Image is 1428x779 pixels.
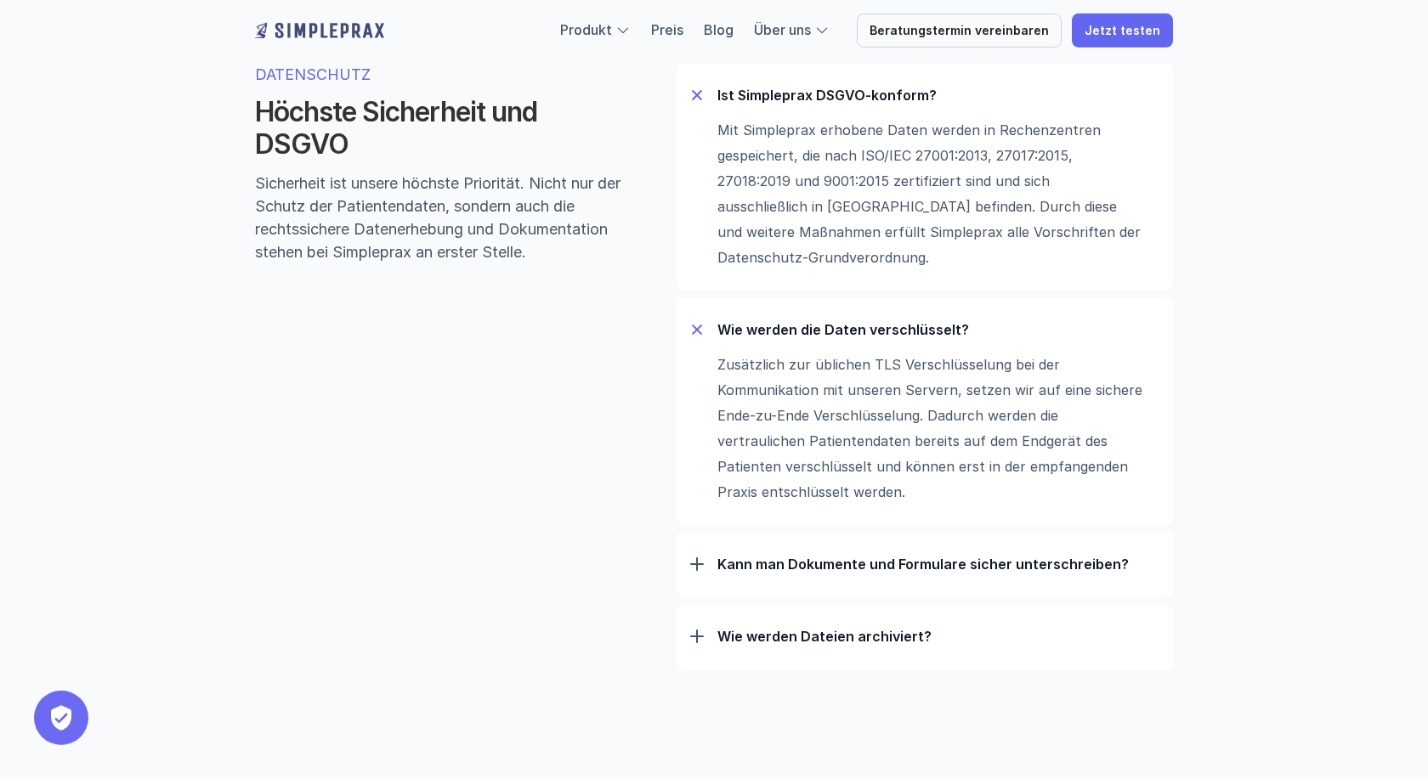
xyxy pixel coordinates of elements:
p: Mit Simpleprax erhobene Daten werden in Rechenzentren gespeichert, die nach ISO/IEC 27001:2013, 2... [717,117,1142,270]
h2: Höchste Sicherheit und DSGVO [255,96,622,161]
p: Ist Simpleprax DSGVO-konform? [717,87,1159,104]
p: Jetzt testen [1085,24,1160,38]
a: Blog [704,21,734,38]
p: Kann man Dokumente und Formulare sicher unterschreiben? [717,556,1159,573]
p: DATENSCHUTZ [255,63,622,86]
a: Über uns [754,21,811,38]
a: Produkt [560,21,612,38]
a: Beratungstermin vereinbaren [857,14,1062,48]
a: Preis [651,21,683,38]
p: Sicherheit ist unsere höchste Priorität. Nicht nur der Schutz der Patientendaten, sondern auch di... [255,172,622,263]
a: Jetzt testen [1072,14,1173,48]
p: Beratungstermin vereinbaren [870,24,1049,38]
p: Wie werden die Daten verschlüsselt? [717,321,1159,338]
p: Zusätzlich zur üblichen TLS Verschlüsselung bei der Kommunikation mit unseren Servern, setzen wir... [717,352,1142,505]
p: Wie werden Dateien archiviert? [717,628,1159,645]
